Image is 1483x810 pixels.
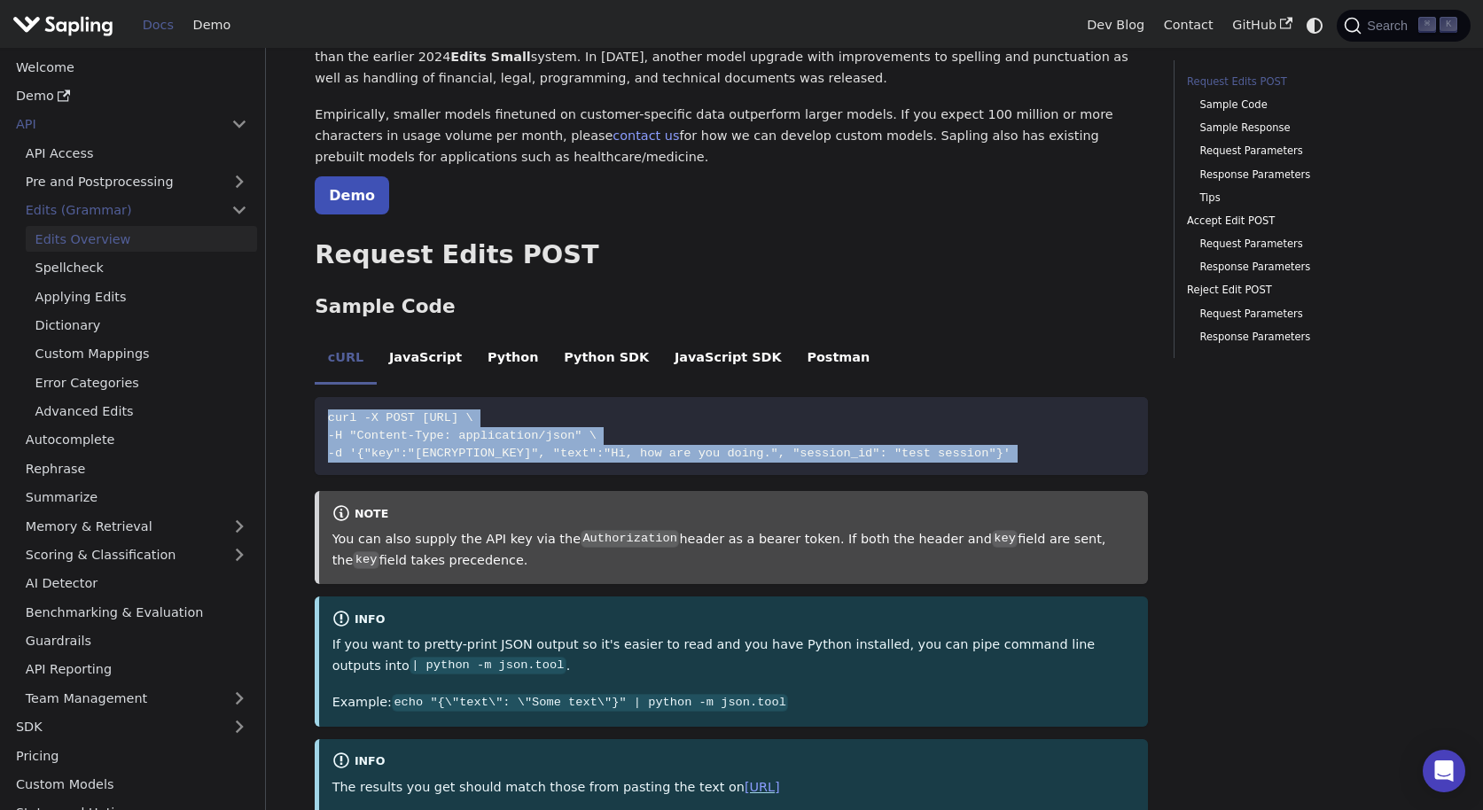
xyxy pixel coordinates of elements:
[16,140,257,166] a: API Access
[332,635,1136,677] p: If you want to pretty-print JSON output so it's easier to read and you have Python installed, you...
[332,610,1136,631] div: info
[745,780,780,794] a: [URL]
[332,692,1136,713] p: Example:
[1199,120,1421,136] a: Sample Response
[315,335,376,385] li: cURL
[332,752,1136,773] div: info
[1154,12,1223,39] a: Contact
[12,12,113,38] img: Sapling.ai
[6,112,222,137] a: API
[1302,12,1328,38] button: Switch between dark and light mode (currently system mode)
[1222,12,1301,39] a: GitHub
[315,105,1148,167] p: Empirically, smaller models finetuned on customer-specific data outperform larger models. If you ...
[26,255,257,281] a: Spellcheck
[1418,17,1436,33] kbd: ⌘
[222,714,257,740] button: Expand sidebar category 'SDK'
[26,313,257,339] a: Dictionary
[410,657,566,674] code: | python -m json.tool
[315,239,1148,271] h2: Request Edits POST
[6,772,257,798] a: Custom Models
[1199,97,1421,113] a: Sample Code
[16,628,257,654] a: Guardrails
[613,129,679,143] a: contact us
[1187,282,1427,299] a: Reject Edit POST
[1077,12,1153,39] a: Dev Blog
[26,226,257,252] a: Edits Overview
[315,26,1148,89] p: As of [DATE], the default model is [PERSON_NAME]'s model, which catches 27% more errors with fewe...
[332,529,1136,572] p: You can also supply the API key via the header as a bearer token. If both the header and field ar...
[16,571,257,596] a: AI Detector
[6,714,222,740] a: SDK
[16,198,257,223] a: Edits (Grammar)
[332,504,1136,526] div: note
[332,777,1136,798] p: The results you get should match those from pasting the text on
[16,513,257,539] a: Memory & Retrieval
[26,399,257,424] a: Advanced Edits
[26,370,257,395] a: Error Categories
[16,456,257,481] a: Rephrase
[450,50,530,64] strong: Edits Small
[662,335,795,385] li: JavaScript SDK
[1440,17,1457,33] kbd: K
[16,169,257,195] a: Pre and Postprocessing
[1199,167,1421,183] a: Response Parameters
[26,341,257,367] a: Custom Mappings
[992,530,1018,548] code: key
[1362,19,1418,33] span: Search
[6,743,257,768] a: Pricing
[392,694,788,712] code: echo "{\"text\": \"Some text\"}" | python -m json.tool
[377,335,475,385] li: JavaScript
[1199,306,1421,323] a: Request Parameters
[16,427,257,453] a: Autocomplete
[1199,259,1421,276] a: Response Parameters
[16,599,257,625] a: Benchmarking & Evaluation
[16,542,257,568] a: Scoring & Classification
[1199,329,1421,346] a: Response Parameters
[1187,213,1427,230] a: Accept Edit POST
[1423,750,1465,792] div: Open Intercom Messenger
[1187,74,1427,90] a: Request Edits POST
[16,685,257,711] a: Team Management
[794,335,883,385] li: Postman
[1199,236,1421,253] a: Request Parameters
[183,12,240,39] a: Demo
[1337,10,1470,42] button: Search (Command+K)
[315,295,1148,319] h3: Sample Code
[475,335,551,385] li: Python
[1199,143,1421,160] a: Request Parameters
[16,657,257,682] a: API Reporting
[133,12,183,39] a: Docs
[6,54,257,80] a: Welcome
[222,112,257,137] button: Collapse sidebar category 'API'
[328,447,1011,460] span: -d '{"key":"[ENCRYPTION_KEY]", "text":"Hi, how are you doing.", "session_id": "test session"}'
[12,12,120,38] a: Sapling.ai
[328,429,597,442] span: -H "Content-Type: application/json" \
[328,411,473,424] span: curl -X POST [URL] \
[6,83,257,109] a: Demo
[26,284,257,309] a: Applying Edits
[551,335,662,385] li: Python SDK
[16,485,257,510] a: Summarize
[1199,190,1421,206] a: Tips
[581,530,679,548] code: Authorization
[353,551,379,569] code: key
[315,176,389,214] a: Demo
